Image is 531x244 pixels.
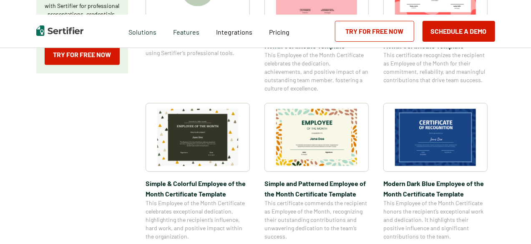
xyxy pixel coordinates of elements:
span: Simple and Patterned Employee of the Month Certificate Template [264,178,369,199]
img: Simple & Colorful Employee of the Month Certificate Template [157,109,238,166]
span: This certificate commends the recipient as Employee of the Month, recognizing their outstanding c... [264,199,369,241]
span: Features [173,26,199,36]
span: This Employee of the Month Certificate honors the recipient’s exceptional work and dedication. It... [383,199,488,241]
span: Modern Dark Blue Employee of the Month Certificate Template [383,178,488,199]
img: Simple and Patterned Employee of the Month Certificate Template [276,109,357,166]
span: Simple & Colorful Employee of the Month Certificate Template [146,178,250,199]
span: Integrations [216,28,252,36]
img: Modern Dark Blue Employee of the Month Certificate Template [395,109,476,166]
button: Schedule a Demo [423,21,495,42]
a: Pricing [269,26,289,36]
span: This Employee of the Month Certificate celebrates the dedication, achievements, and positive impa... [264,51,369,93]
a: Try for Free Now [335,21,414,42]
img: Sertifier | Digital Credentialing Platform [36,25,83,36]
a: Modern Dark Blue Employee of the Month Certificate TemplateModern Dark Blue Employee of the Month... [383,103,488,241]
a: Integrations [216,26,252,36]
a: Simple & Colorful Employee of the Month Certificate TemplateSimple & Colorful Employee of the Mon... [146,103,250,241]
span: Solutions [128,26,156,36]
span: Pricing [269,28,289,36]
span: This certificate recognizes the recipient as Employee of the Month for their commitment, reliabil... [383,51,488,84]
span: Create a blank certificate effortlessly using Sertifier’s professional tools. [146,40,250,57]
a: Try for Free Now [45,44,120,65]
span: This Employee of the Month Certificate celebrates exceptional dedication, highlighting the recipi... [146,199,250,241]
a: Simple and Patterned Employee of the Month Certificate TemplateSimple and Patterned Employee of t... [264,103,369,241]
